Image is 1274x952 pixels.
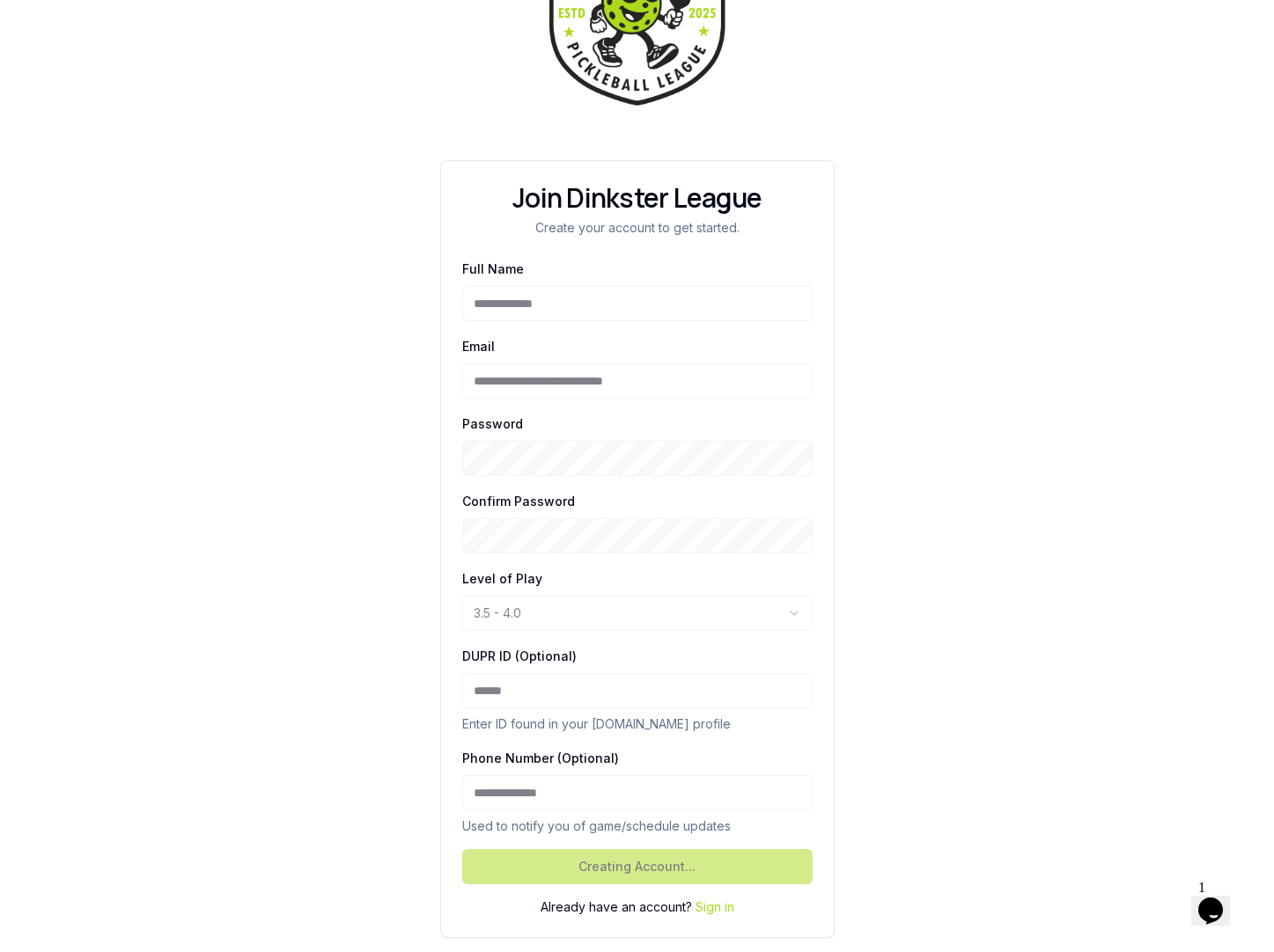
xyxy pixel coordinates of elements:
[462,261,524,276] label: Full Name
[696,899,734,914] a: Sign in
[462,416,523,431] label: Password
[462,219,813,237] div: Create your account to get started.
[462,751,619,765] label: Phone Number (Optional)
[462,648,577,663] label: DUPR ID (Optional)
[462,715,813,733] p: Enter ID found in your [DOMAIN_NAME] profile
[462,898,813,916] div: Already have an account?
[1191,873,1248,926] iframe: chat widget
[462,817,813,835] p: Used to notify you of game/schedule updates
[462,571,542,586] label: Level of Play
[462,494,575,509] label: Confirm Password
[462,182,813,214] div: Join Dinkster League
[462,339,495,354] label: Email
